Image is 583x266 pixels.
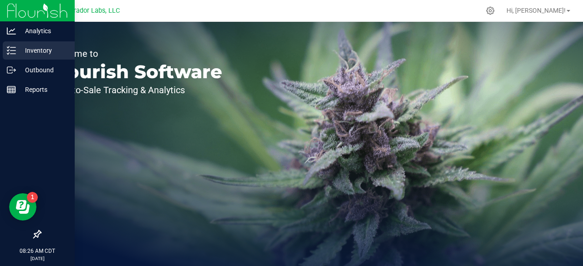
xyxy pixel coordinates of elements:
inline-svg: Analytics [7,26,16,35]
p: Inventory [16,45,71,56]
p: Seed-to-Sale Tracking & Analytics [49,85,222,95]
p: Reports [16,84,71,95]
span: Hi, [PERSON_NAME]! [506,7,566,14]
p: Analytics [16,25,71,36]
p: [DATE] [4,255,71,262]
p: Welcome to [49,49,222,58]
p: 08:26 AM CDT [4,247,71,255]
iframe: Resource center [9,193,36,221]
p: Outbound [16,65,71,75]
span: Curador Labs, LLC [66,7,120,15]
p: Flourish Software [49,63,222,81]
inline-svg: Reports [7,85,16,94]
div: Manage settings [485,6,496,15]
iframe: Resource center unread badge [27,192,38,203]
inline-svg: Inventory [7,46,16,55]
inline-svg: Outbound [7,65,16,75]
